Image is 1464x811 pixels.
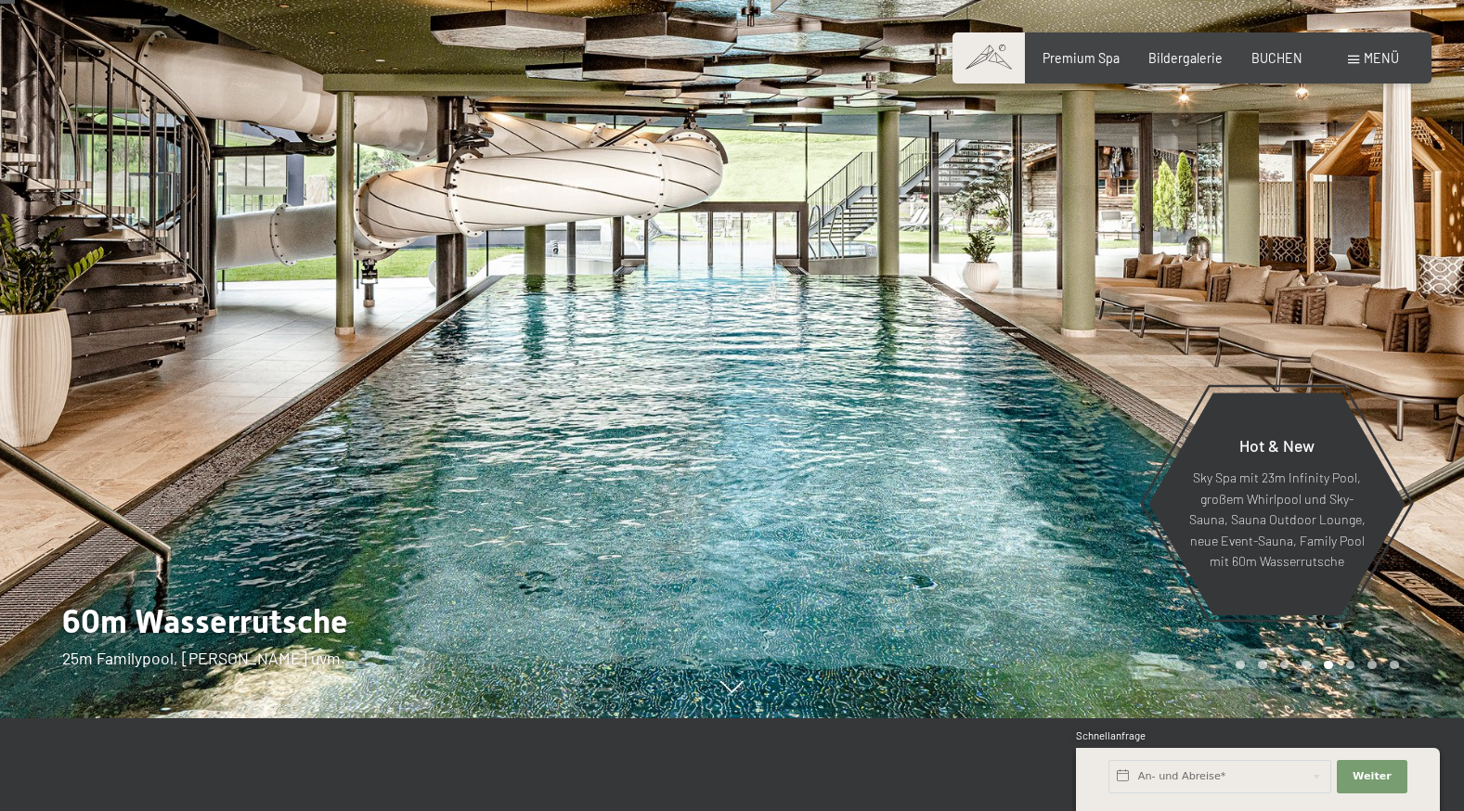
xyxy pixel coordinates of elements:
div: Carousel Page 5 (Current Slide) [1324,661,1333,670]
a: Hot & New Sky Spa mit 23m Infinity Pool, großem Whirlpool und Sky-Sauna, Sauna Outdoor Lounge, ne... [1147,392,1406,616]
a: BUCHEN [1251,50,1302,66]
div: Carousel Page 4 [1302,661,1311,670]
div: Carousel Page 3 [1280,661,1289,670]
div: Carousel Pagination [1229,661,1398,670]
div: Carousel Page 7 [1367,661,1377,670]
div: Carousel Page 6 [1346,661,1355,670]
div: Carousel Page 8 [1390,661,1399,670]
div: Carousel Page 2 [1258,661,1267,670]
span: Menü [1364,50,1399,66]
p: Sky Spa mit 23m Infinity Pool, großem Whirlpool und Sky-Sauna, Sauna Outdoor Lounge, neue Event-S... [1188,468,1366,573]
span: Weiter [1353,769,1392,784]
a: Bildergalerie [1148,50,1223,66]
span: Schnellanfrage [1076,729,1146,741]
div: Carousel Page 1 [1236,661,1245,670]
span: Hot & New [1239,435,1315,456]
a: Premium Spa [1043,50,1120,66]
button: Weiter [1337,760,1407,793]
